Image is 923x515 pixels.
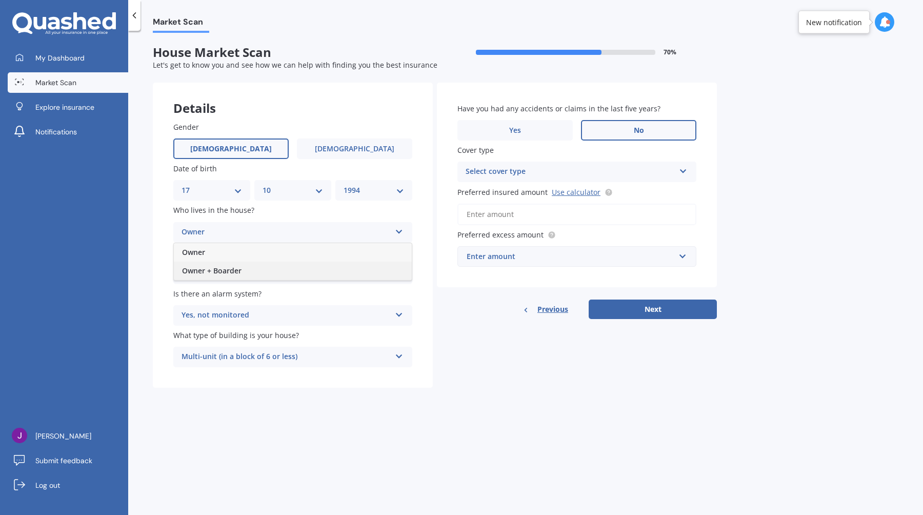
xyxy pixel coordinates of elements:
a: My Dashboard [8,48,128,68]
span: Previous [537,302,568,317]
input: Enter amount [457,204,696,225]
div: New notification [806,17,862,27]
span: What type of building is your house? [173,330,299,340]
span: No [634,126,644,135]
span: Gender [173,122,199,132]
span: Date of birth [173,164,217,173]
div: Details [153,83,433,113]
span: Have you had any accidents or claims in the last five years? [457,104,660,113]
span: Preferred excess amount [457,230,544,240]
span: Let's get to know you and see how we can help with finding you the best insurance [153,60,437,70]
span: Yes [509,126,521,135]
span: Cover type [457,145,494,155]
span: [DEMOGRAPHIC_DATA] [315,145,394,153]
img: ACg8ocKdDPs1SXrflZ2Rif-qKRPGS7mH5D5Zucf8Hh_GfLZbE4infg=s96-c [12,428,27,443]
span: Owner [182,247,205,257]
span: Market Scan [35,77,76,88]
a: [PERSON_NAME] [8,426,128,446]
span: My Dashboard [35,53,85,63]
span: [PERSON_NAME] [35,431,91,441]
span: Who lives in the house? [173,206,254,215]
span: Explore insurance [35,102,94,112]
span: Market Scan [153,17,209,31]
span: 70 % [664,49,676,56]
button: Next [589,300,717,319]
span: Notifications [35,127,77,137]
a: Explore insurance [8,97,128,117]
a: Notifications [8,122,128,142]
a: Submit feedback [8,450,128,471]
span: Preferred insured amount [457,187,548,197]
span: [DEMOGRAPHIC_DATA] [190,145,272,153]
span: Owner + Boarder [182,266,242,275]
span: Log out [35,480,60,490]
span: House Market Scan [153,45,435,60]
div: Owner [182,226,391,239]
div: Yes, not monitored [182,309,391,322]
span: Submit feedback [35,455,92,466]
div: Select cover type [466,166,675,178]
div: Enter amount [467,251,675,262]
a: Log out [8,475,128,496]
a: Market Scan [8,72,128,93]
span: Is there an alarm system? [173,289,262,299]
a: Use calculator [552,187,600,197]
div: Multi-unit (in a block of 6 or less) [182,351,391,363]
